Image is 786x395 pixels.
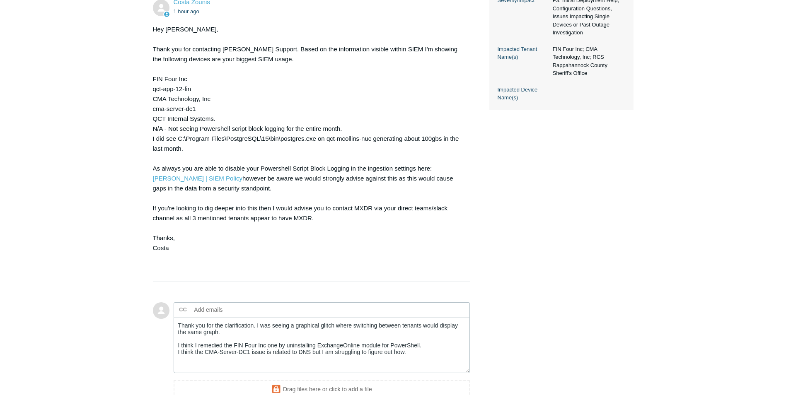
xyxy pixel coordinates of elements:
label: CC [179,303,187,316]
dd: — [549,86,625,94]
a: [PERSON_NAME] | SIEM Policy [153,175,242,182]
input: Add emails [191,303,280,316]
dt: Impacted Device Name(s) [498,86,549,102]
div: Hey [PERSON_NAME], Thank you for contacting [PERSON_NAME] Support. Based on the information visib... [153,24,462,273]
dt: Impacted Tenant Name(s) [498,45,549,61]
time: 09/02/2025, 13:30 [174,8,199,14]
textarea: Add your reply [174,318,470,373]
dd: FIN Four Inc; CMA Technology, Inc; RCS Rappahannock County Sheriff's Office [549,45,625,77]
